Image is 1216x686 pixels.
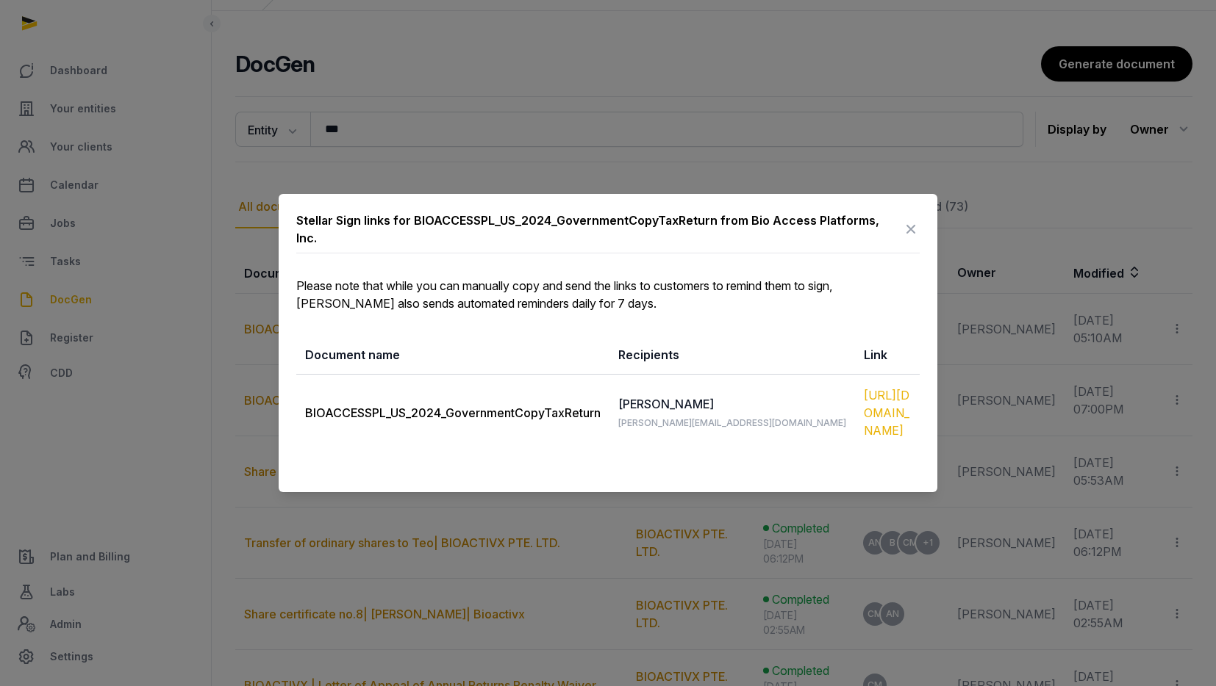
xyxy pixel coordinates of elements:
[609,375,855,452] td: [PERSON_NAME]
[618,417,846,428] span: [PERSON_NAME][EMAIL_ADDRESS][DOMAIN_NAME]
[296,375,609,452] td: BIOACCESSPL_US_2024_GovernmentCopyTaxReturn
[296,212,902,247] div: Stellar Sign links for BIOACCESSPL_US_2024_GovernmentCopyTaxReturn from Bio Access Platforms, Inc.
[296,336,609,375] th: Document name
[864,386,911,439] div: [URL][DOMAIN_NAME]
[296,277,920,312] p: Please note that while you can manually copy and send the links to customers to remind them to si...
[855,336,920,375] th: Link
[609,336,855,375] th: Recipients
